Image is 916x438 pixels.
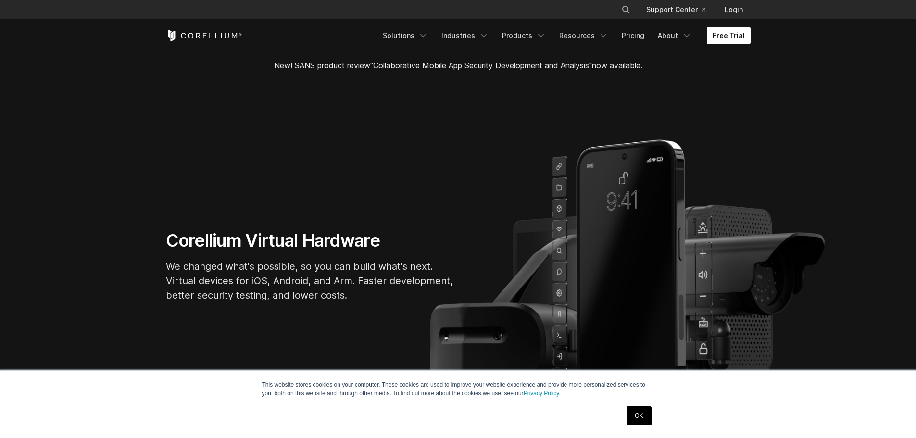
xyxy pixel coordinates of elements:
div: Navigation Menu [610,1,751,18]
a: Pricing [616,27,650,44]
a: About [652,27,697,44]
a: Products [496,27,552,44]
p: We changed what's possible, so you can build what's next. Virtual devices for iOS, Android, and A... [166,259,454,302]
a: Privacy Policy. [524,390,561,397]
a: Corellium Home [166,30,242,41]
a: Resources [553,27,614,44]
div: Navigation Menu [377,27,751,44]
p: This website stores cookies on your computer. These cookies are used to improve your website expe... [262,380,654,398]
h1: Corellium Virtual Hardware [166,230,454,251]
a: Login [717,1,751,18]
a: Industries [436,27,494,44]
a: Free Trial [707,27,751,44]
a: Solutions [377,27,434,44]
a: "Collaborative Mobile App Security Development and Analysis" [370,61,592,70]
button: Search [617,1,635,18]
a: OK [627,406,651,425]
span: New! SANS product review now available. [274,61,642,70]
a: Support Center [639,1,713,18]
